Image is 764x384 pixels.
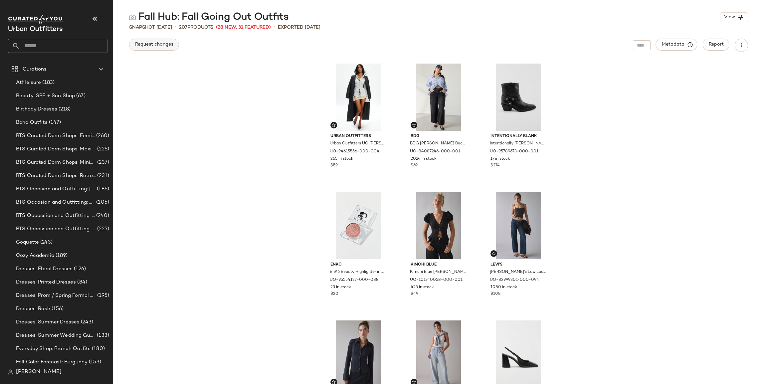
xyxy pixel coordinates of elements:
[39,239,53,246] span: (243)
[95,132,109,140] span: (260)
[16,225,96,233] span: BTS Occassion and Outfitting: First Day Fits
[48,119,61,126] span: (147)
[96,225,109,233] span: (225)
[95,212,109,220] span: (240)
[330,285,351,290] span: 23 in stock
[490,269,546,275] span: [PERSON_NAME]'s Low Loose [PERSON_NAME] in [DATE] Morning, Women's at Urban Outfitters
[708,42,724,47] span: Report
[16,345,91,353] span: Everyday Shop: Brunch Outfits
[490,277,539,283] span: UO-82999301-000-094
[216,24,271,31] span: (28 New, 31 Featured)
[325,64,392,131] img: 94615556_004_b
[490,156,510,162] span: 17 in stock
[325,192,392,259] img: 95554127_088_b
[16,105,57,113] span: Birthday Dresses
[490,149,538,155] span: UO-95789673-000-001
[8,369,13,375] img: svg%3e
[330,141,386,147] span: Urban Outfitters UO [PERSON_NAME] Slim Button Up Shirt Top in Light Grey Stripe, Women's at Urban...
[490,141,546,147] span: Intentionally [PERSON_NAME] Boot in Black, Women's at Urban Outfitters
[16,172,96,180] span: BTS Curated Dorm Shops: Retro+ Boho
[16,119,48,126] span: Boho Outfits
[411,285,434,290] span: 423 in stock
[16,212,95,220] span: BTS Occassion and Outfitting: Campus Lounge
[16,279,76,286] span: Dresses: Printed Dresses
[662,42,692,48] span: Metadata
[411,262,467,268] span: Kimchi Blue
[16,252,54,260] span: Cozy Academia
[703,39,729,51] button: Report
[95,332,109,339] span: (133)
[330,291,338,297] span: $20
[490,163,500,169] span: $274
[330,163,338,169] span: $59
[16,368,62,376] span: [PERSON_NAME]
[274,23,275,31] span: •
[490,262,547,268] span: Levi's
[16,92,75,100] span: Beauty: SPF + Sun Shop
[16,318,80,326] span: Dresses: Summer Dresses
[16,132,95,140] span: BTS Curated Dorm Shops: Feminine
[179,25,187,30] span: 207
[410,141,466,147] span: BDG [PERSON_NAME] Buckle Baggy Barrel [PERSON_NAME] in Washed Black, Women's at Urban Outfitters
[16,292,96,299] span: Dresses: Prom / Spring Formal Outfitting
[16,79,41,87] span: Athleisure
[410,269,466,275] span: Kimchi Blue [PERSON_NAME] Lace Trim Puff Sleeve Blouse in Black, Women's at Urban Outfitters
[91,345,105,353] span: (180)
[16,199,95,206] span: BTS Occasion and Outfitting: Homecoming Dresses
[135,42,173,47] span: Request changes
[405,192,472,259] img: 101740058_001_b
[485,64,552,131] img: 95789673_001_m
[724,15,735,20] span: View
[490,285,517,290] span: 1080 in stock
[16,239,39,246] span: Coquette
[330,262,387,268] span: EnKō
[75,92,86,100] span: (67)
[330,269,386,275] span: EnKō Beauty Highlighter in Sunvex at Urban Outfitters
[54,252,68,260] span: (189)
[179,24,213,31] div: Products
[73,265,86,273] span: (126)
[332,123,336,127] img: svg%3e
[96,292,109,299] span: (195)
[16,332,95,339] span: Dresses: Summer Wedding Guest
[278,24,320,31] p: Exported [DATE]
[23,66,47,73] span: Curations
[490,133,547,139] span: Intentionally Blank
[330,149,379,155] span: UO-94615556-000-004
[411,163,418,169] span: $69
[16,305,50,313] span: Dresses: Rush
[8,15,65,24] img: cfy_white_logo.C9jOOHJF.svg
[656,39,697,51] button: Metadata
[129,39,179,51] button: Request changes
[330,156,353,162] span: 265 in stock
[96,159,109,166] span: (237)
[96,172,109,180] span: (231)
[411,291,418,297] span: $49
[95,185,109,193] span: (186)
[175,23,176,31] span: •
[95,199,109,206] span: (105)
[485,192,552,259] img: 82999301_094_b
[16,185,95,193] span: BTS Occasion and Outfitting: [PERSON_NAME] to Party
[80,318,93,326] span: (243)
[16,265,73,273] span: Dresses: Floral Dresses
[57,105,71,113] span: (218)
[129,11,289,24] div: Fall Hub: Fall Going Out Outfits
[720,12,748,22] button: View
[16,159,96,166] span: BTS Curated Dorm Shops: Minimalist
[412,380,416,384] img: svg%3e
[330,277,379,283] span: UO-95554127-000-088
[16,145,96,153] span: BTS Curated Dorm Shops: Maximalist
[330,133,387,139] span: Urban Outfitters
[16,358,88,366] span: Fall Color Forecast: Burgundy
[411,133,467,139] span: BDG
[129,14,136,21] img: svg%3e
[410,277,463,283] span: UO-101740058-000-001
[8,26,63,33] span: Current Company Name
[411,156,437,162] span: 2024 in stock
[96,145,109,153] span: (226)
[410,149,460,155] span: UO-84087246-000-001
[412,123,416,127] img: svg%3e
[76,279,87,286] span: (84)
[41,79,55,87] span: (183)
